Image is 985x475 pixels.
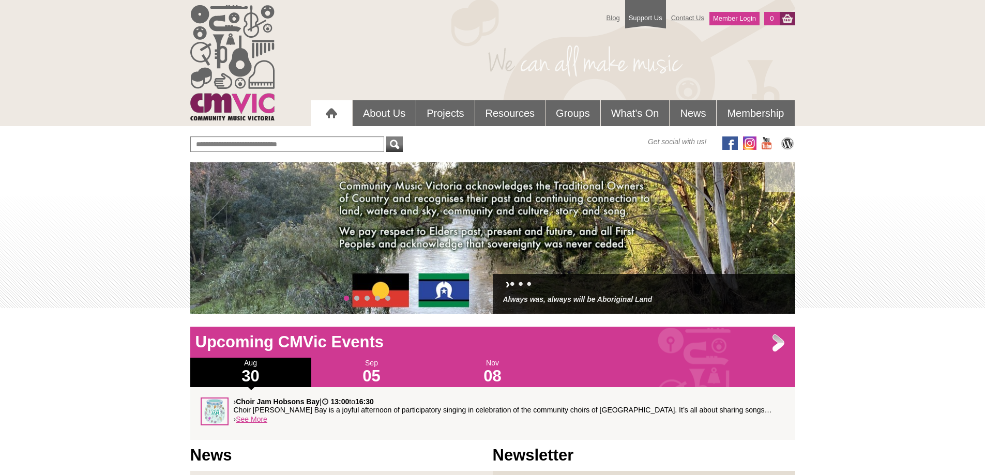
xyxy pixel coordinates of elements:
a: Member Login [709,12,760,25]
a: 0 [764,12,779,25]
h1: 30 [190,368,311,385]
span: Get social with us! [648,136,707,147]
a: What's On [601,100,670,126]
a: Blog [601,9,625,27]
h1: 05 [311,368,432,385]
h1: 08 [432,368,553,385]
strong: 13:00 [331,397,350,406]
h2: › [503,279,785,294]
a: Membership [717,100,794,126]
a: News [670,100,716,126]
strong: Choir Jam Hobsons Bay [236,397,320,406]
img: cmvic_logo.png [190,5,275,120]
h1: Upcoming CMVic Events [190,332,795,353]
img: icon-instagram.png [743,136,756,150]
a: Groups [545,100,600,126]
a: Contact Us [666,9,709,27]
a: About Us [353,100,416,126]
a: Projects [416,100,474,126]
a: See More [236,415,267,423]
div: Aug [190,358,311,387]
div: › [201,397,785,430]
h1: Newsletter [493,445,795,466]
a: Always was, always will be Aboriginal Land [503,295,653,303]
a: • • • [510,276,532,292]
strong: 16:30 [355,397,374,406]
img: CHOIR-JAM-jar.png [201,397,229,425]
div: Nov [432,358,553,387]
a: Resources [475,100,545,126]
img: CMVic Blog [780,136,795,150]
div: Sep [311,358,432,387]
h1: News [190,445,493,466]
p: › | to Choir [PERSON_NAME] Bay is a joyful afternoon of participatory singing in celebration of t... [234,397,785,414]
